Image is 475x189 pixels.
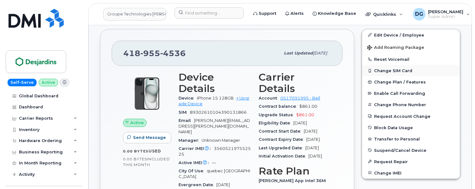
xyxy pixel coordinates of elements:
span: [DATE] [313,51,327,55]
span: iPhone 15 128GB [197,96,234,100]
span: 356052197552525 [179,146,251,157]
span: [PERSON_NAME] App Intel 36M [259,178,329,183]
span: [DATE] [306,137,320,142]
a: Edit Device / Employee [362,29,460,41]
span: [DATE] [304,129,317,134]
span: Contract Expiry Date [259,137,306,142]
span: used [149,149,161,153]
button: Change Plan / Features [362,76,460,88]
button: Request Account Change [362,111,460,122]
span: Active [130,120,144,126]
span: Evergreen Date [179,182,216,187]
button: Add Roaming Package [362,41,460,54]
h3: Carrier Details [259,72,331,94]
span: Upgrade Status [259,112,296,117]
span: Initial Activation Date [259,154,308,158]
span: [PERSON_NAME][EMAIL_ADDRESS][PERSON_NAME][DOMAIN_NAME] [179,118,250,135]
span: Support [259,10,276,17]
button: Reset Voicemail [362,54,460,65]
span: $861.00 [296,112,314,117]
span: 0.00 Bytes [123,149,149,153]
div: Quicklinks [361,8,407,20]
span: Unknown Manager [202,138,240,143]
span: 4536 [160,49,186,58]
span: [DATE] [293,121,307,125]
span: Quicklinks [373,12,396,17]
span: 955 [140,49,160,58]
span: Enable Call Forwarding [374,91,425,96]
span: [PERSON_NAME] [428,9,463,14]
div: Dmitrii Golovin [408,8,474,20]
a: Alerts [281,7,308,20]
a: Support [249,7,281,20]
button: Transfer to Personal [362,133,460,145]
button: Change SIM Card [362,65,460,76]
span: Device [179,96,197,100]
span: SIM [179,110,190,115]
span: Contract Start Date [259,129,304,134]
span: Last updated [284,51,313,55]
span: Add Roaming Package [367,45,424,51]
span: 0.00 Bytes [123,157,147,161]
button: Send Message [123,132,171,143]
h3: Rate Plan [259,165,331,177]
span: Active IMEI [179,160,212,165]
span: [DATE] [216,182,230,187]
img: iPhone_15_Black.png [128,75,166,112]
span: Email [179,118,194,123]
a: Groupe Technologies Desjardins [103,8,166,20]
span: quebec [GEOGRAPHIC_DATA] [179,169,250,179]
button: Suspend/Cancel Device [362,145,460,156]
span: Suspend/Cancel Device [374,148,426,152]
span: Send Message [133,135,166,140]
span: Change Plan / Features [374,80,426,84]
span: Eligibility Date [259,121,293,125]
span: Account [259,96,280,100]
span: 418 [123,49,186,58]
span: $861.00 [299,104,317,109]
span: Contract balance [259,104,299,109]
span: Carrier IMEI [179,146,214,151]
button: Enable Call Forwarding [362,88,460,99]
span: Manager [179,138,202,143]
span: Alerts [290,10,304,17]
button: Request Repair [362,156,460,167]
span: City Of Use [179,169,207,173]
span: Super Admin [428,14,463,19]
button: Change IMEI [362,167,460,179]
a: Knowledge Base [308,7,361,20]
span: DG [415,10,423,18]
a: 0517091995 - Bell [280,96,320,100]
span: — [212,160,216,165]
h3: Device Details [179,72,251,94]
span: 89302610104390131866 [190,110,247,115]
button: Change Phone Number [362,99,460,110]
input: Find something... [174,7,244,19]
span: [DATE] [308,154,322,158]
span: [DATE] [305,146,319,150]
button: Block Data Usage [362,122,460,133]
span: Knowledge Base [318,10,356,17]
span: Last Upgraded Date [259,146,305,150]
